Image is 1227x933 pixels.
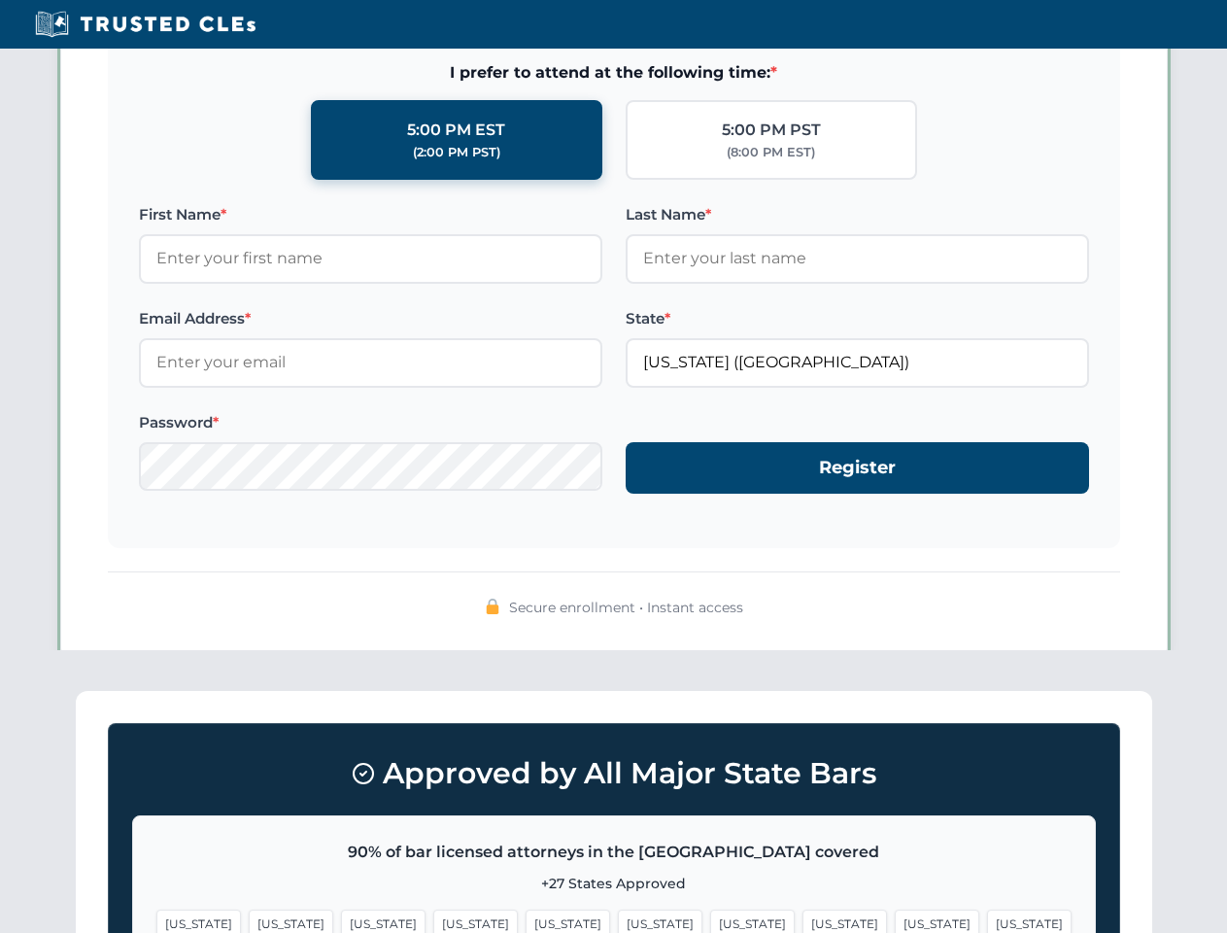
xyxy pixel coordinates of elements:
[407,118,505,143] div: 5:00 PM EST
[626,338,1089,387] input: Florida (FL)
[413,143,500,162] div: (2:00 PM PST)
[485,599,500,614] img: 🔒
[156,840,1072,865] p: 90% of bar licensed attorneys in the [GEOGRAPHIC_DATA] covered
[626,307,1089,330] label: State
[139,234,602,283] input: Enter your first name
[626,203,1089,226] label: Last Name
[29,10,261,39] img: Trusted CLEs
[139,411,602,434] label: Password
[626,442,1089,494] button: Register
[132,747,1096,800] h3: Approved by All Major State Bars
[139,60,1089,86] span: I prefer to attend at the following time:
[509,597,743,618] span: Secure enrollment • Instant access
[156,873,1072,894] p: +27 States Approved
[139,338,602,387] input: Enter your email
[722,118,821,143] div: 5:00 PM PST
[139,307,602,330] label: Email Address
[626,234,1089,283] input: Enter your last name
[727,143,815,162] div: (8:00 PM EST)
[139,203,602,226] label: First Name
